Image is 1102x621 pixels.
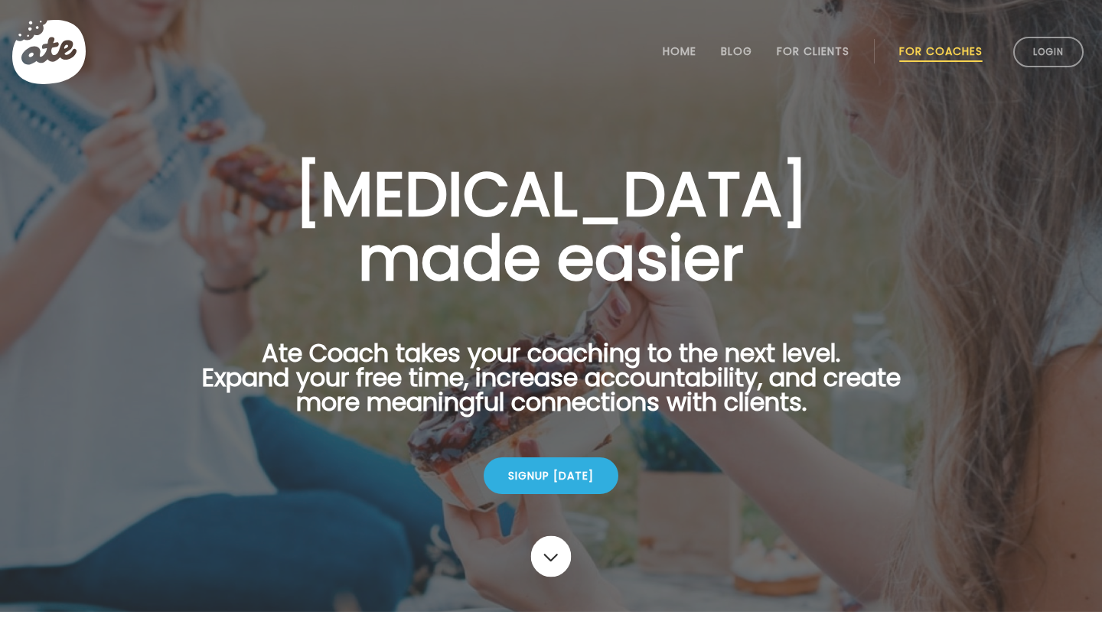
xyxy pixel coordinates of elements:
[721,45,752,57] a: Blog
[178,341,924,433] p: Ate Coach takes your coaching to the next level. Expand your free time, increase accountability, ...
[1013,37,1084,67] a: Login
[484,457,618,494] div: Signup [DATE]
[663,45,696,57] a: Home
[899,45,983,57] a: For Coaches
[178,162,924,291] h1: [MEDICAL_DATA] made easier
[777,45,849,57] a: For Clients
